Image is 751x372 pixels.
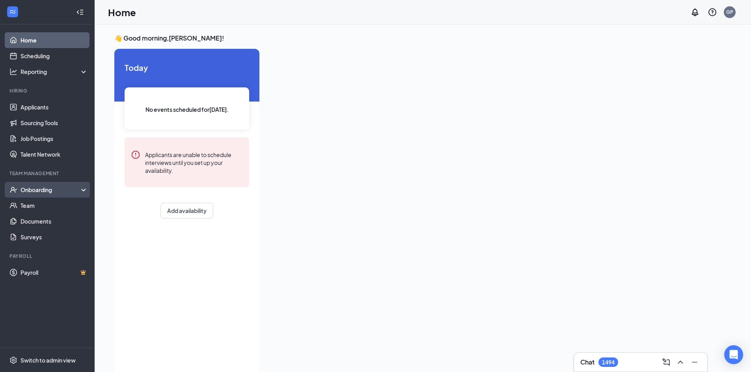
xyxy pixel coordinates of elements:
div: 1494 [602,359,615,366]
svg: Notifications [690,7,700,17]
svg: Settings [9,356,17,364]
a: Surveys [20,229,88,245]
div: Applicants are unable to schedule interviews until you set up your availability. [145,150,243,174]
svg: QuestionInfo [708,7,717,17]
a: Job Postings [20,131,88,146]
svg: UserCheck [9,186,17,194]
h3: 👋 Good morning, [PERSON_NAME] ! [114,34,707,43]
svg: Minimize [690,357,699,367]
a: Home [20,32,88,48]
span: Today [125,61,249,74]
svg: ChevronUp [676,357,685,367]
div: Switch to admin view [20,356,76,364]
a: PayrollCrown [20,265,88,280]
a: Documents [20,213,88,229]
div: Open Intercom Messenger [724,345,743,364]
a: Applicants [20,99,88,115]
svg: Error [131,150,140,159]
button: ChevronUp [674,356,687,368]
svg: Analysis [9,68,17,76]
a: Sourcing Tools [20,115,88,131]
svg: ComposeMessage [662,357,671,367]
div: Payroll [9,253,86,259]
div: Hiring [9,87,86,94]
div: Onboarding [20,186,81,194]
div: Team Management [9,170,86,177]
div: GP [726,9,733,15]
h3: Chat [580,358,594,366]
span: No events scheduled for [DATE] . [145,105,229,114]
h1: Home [108,6,136,19]
a: Team [20,198,88,213]
a: Talent Network [20,146,88,162]
div: Reporting [20,68,88,76]
svg: Collapse [76,8,84,16]
a: Scheduling [20,48,88,64]
svg: WorkstreamLogo [9,8,17,16]
button: ComposeMessage [660,356,673,368]
button: Minimize [688,356,701,368]
button: Add availability [160,203,213,218]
